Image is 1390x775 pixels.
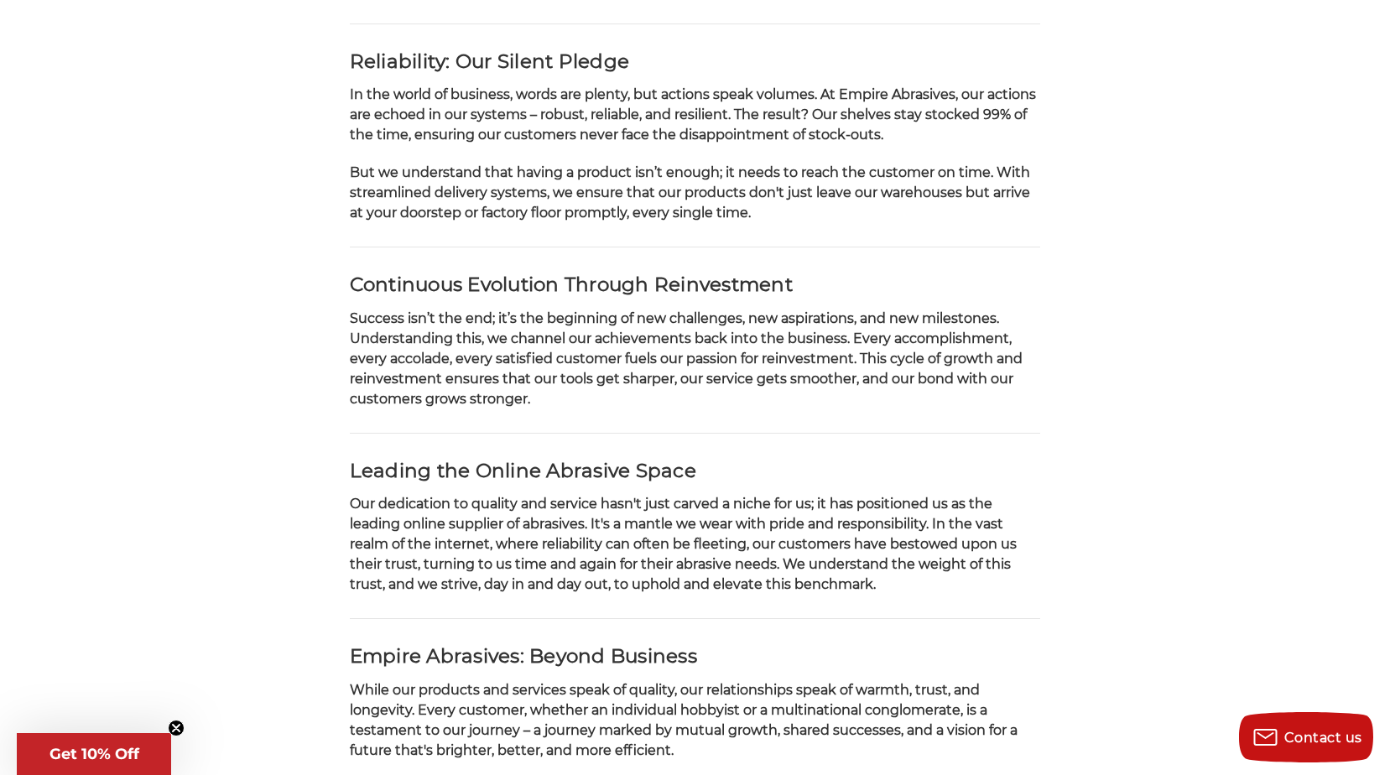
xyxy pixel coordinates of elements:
[168,720,185,736] button: Close teaser
[350,164,1030,221] span: But we understand that having a product isn’t enough; it needs to reach the customer on time. Wit...
[49,745,139,763] span: Get 10% Off
[350,49,630,73] strong: Reliability: Our Silent Pledge
[1239,712,1373,762] button: Contact us
[350,86,1036,143] span: In the world of business, words are plenty, but actions speak volumes. At Empire Abrasives, our a...
[1284,730,1362,746] span: Contact us
[17,733,171,775] div: Get 10% OffClose teaser
[350,459,696,482] strong: Leading the Online Abrasive Space
[350,682,1018,758] span: While our products and services speak of quality, our relationships speak of warmth, trust, and l...
[350,310,1023,407] span: Success isn’t the end; it’s the beginning of new challenges, new aspirations, and new milestones....
[350,273,793,296] strong: Continuous Evolution Through Reinvestment
[350,496,1017,592] span: Our dedication to quality and service hasn't just carved a niche for us; it has positioned us as ...
[350,644,697,668] strong: Empire Abrasives: Beyond Business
